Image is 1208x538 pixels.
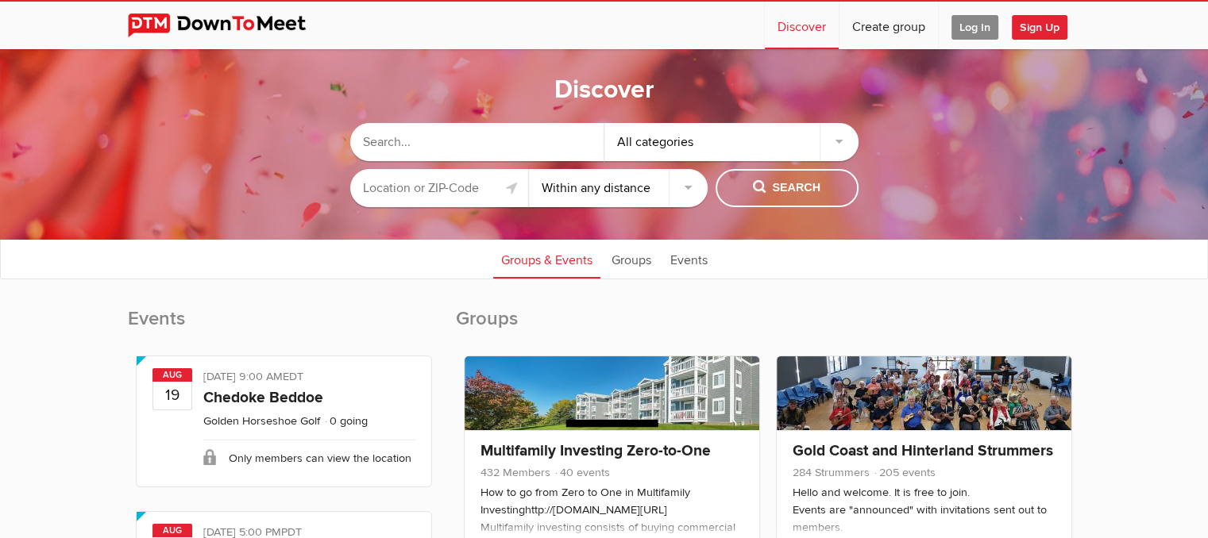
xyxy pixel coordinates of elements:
[604,239,659,279] a: Groups
[765,2,839,49] a: Discover
[939,2,1011,49] a: Log In
[554,74,654,107] h1: Discover
[203,414,320,428] a: Golden Horseshoe Golf
[1012,15,1067,40] span: Sign Up
[753,179,820,197] span: Search
[873,466,936,479] span: 205 events
[456,306,1081,348] h2: Groups
[283,370,303,383] span: America/Toronto
[480,466,550,479] span: 432 Members
[604,123,859,161] div: All categories
[152,368,192,382] span: Aug
[323,414,368,428] li: 0 going
[128,306,440,348] h2: Events
[203,440,415,475] div: Only members can view the location
[203,388,323,407] a: Chedoke Beddoe
[128,13,330,37] img: DownToMeet
[793,466,870,479] span: 284 Strummers
[152,524,192,537] span: Aug
[793,441,1053,460] a: Gold Coast and Hinterland Strummers
[662,239,716,279] a: Events
[350,123,604,161] input: Search...
[554,466,610,479] span: 40 events
[153,381,191,409] b: 19
[493,239,600,279] a: Groups & Events
[951,15,998,40] span: Log In
[716,169,859,207] button: Search
[839,2,938,49] a: Create group
[480,441,711,460] a: Multifamily Investing Zero-to-One
[350,169,529,207] input: Location or ZIP-Code
[203,368,415,389] div: [DATE] 9:00 AM
[1012,2,1080,49] a: Sign Up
